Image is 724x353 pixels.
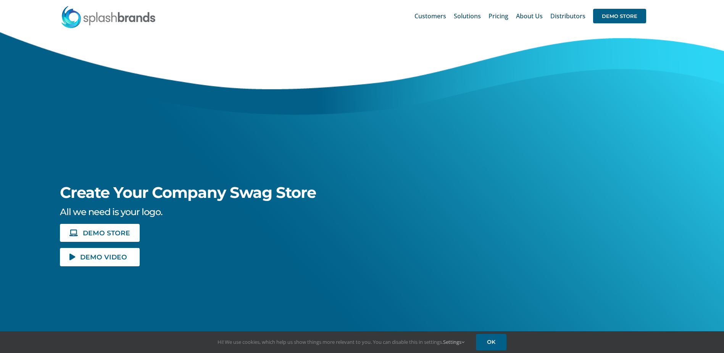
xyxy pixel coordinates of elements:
[60,183,316,202] span: Create Your Company Swag Store
[443,338,464,345] a: Settings
[476,334,506,350] a: OK
[414,4,646,28] nav: Main Menu
[83,230,130,236] span: DEMO STORE
[80,254,127,260] span: DEMO VIDEO
[593,4,646,28] a: DEMO STORE
[489,4,508,28] a: Pricing
[61,5,156,28] img: SplashBrands.com Logo
[414,4,446,28] a: Customers
[218,338,464,345] span: Hi! We use cookies, which help us show things more relevant to you. You can disable this in setti...
[550,13,585,19] span: Distributors
[516,13,543,19] span: About Us
[60,206,162,217] span: All we need is your logo.
[454,13,481,19] span: Solutions
[414,13,446,19] span: Customers
[550,4,585,28] a: Distributors
[60,224,139,242] a: DEMO STORE
[489,13,508,19] span: Pricing
[593,9,646,23] span: DEMO STORE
